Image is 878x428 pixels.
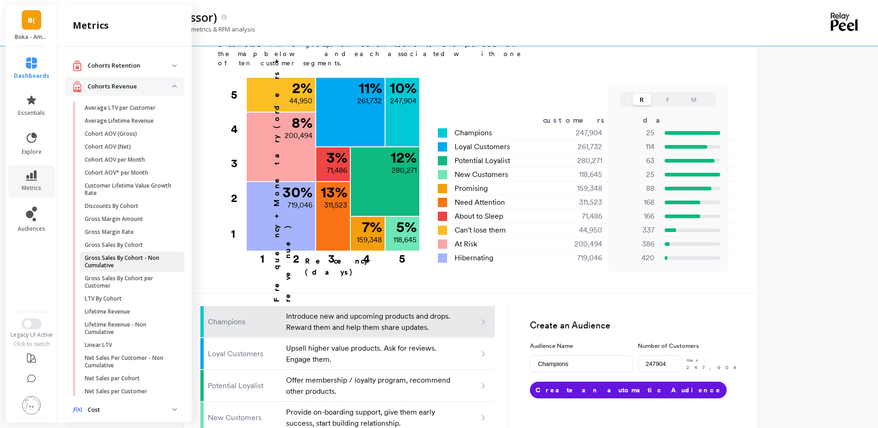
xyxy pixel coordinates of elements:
[543,115,618,126] div: customers
[73,60,82,71] img: navigation item icon
[287,200,312,211] p: 719,046
[614,127,654,138] p: 25
[73,19,109,32] h2: metrics
[530,382,727,398] button: Create an automatic Audience
[172,64,177,67] img: down caret icon
[85,202,138,210] p: Discounts By Cohort
[633,94,651,105] button: R
[85,117,154,125] p: Average Lifetime Revenue
[455,169,508,180] span: New Customers
[85,156,145,164] p: Cohort AOV per Month
[547,169,613,180] div: 118,645
[243,252,281,261] div: 1
[326,150,347,165] p: 3 %
[85,321,173,336] p: Lifetime Revenue - Non Cumulative
[396,220,417,234] p: 5 %
[231,146,246,181] div: 3
[643,115,681,126] div: days
[614,141,654,152] p: 114
[638,355,681,372] input: e.g. 500
[390,81,417,95] p: 10 %
[282,185,312,200] p: 30 %
[547,239,613,250] div: 200,494
[305,256,419,278] p: Recency (days)
[614,239,654,250] p: 386
[455,197,505,208] span: Need Attention
[85,275,173,290] p: Gross Sales By Cohort per Customer
[85,104,156,112] p: Average LTV per Customer
[85,228,134,236] p: Gross Margin Rate
[614,252,654,264] p: 420
[85,388,147,395] p: Net Sales per Customer
[614,169,654,180] p: 25
[14,72,50,80] span: dashboards
[231,112,246,146] div: 4
[208,380,280,391] p: Potential Loyalist
[530,355,633,372] input: e.g. Black friday
[547,252,613,264] div: 719,046
[327,165,347,176] p: 71,486
[85,375,140,382] p: Net Sales per Cohort
[659,94,677,105] button: F
[286,343,452,365] p: Upsell higher value products. Ask for reviews. Engage them.
[85,254,173,269] p: Gross Sales By Cohort - Non Cumulative
[391,150,417,165] p: 12 %
[231,78,246,112] div: 5
[285,130,312,141] p: 200,494
[286,311,452,333] p: Introduce new and upcoming products and drops. Reward them and help them share updates.
[85,341,112,349] p: Linear LTV
[357,95,382,107] p: 261,732
[22,184,41,192] span: metrics
[530,341,633,351] label: Audience Name
[392,165,417,176] p: 280,271
[390,95,417,107] p: 247,904
[614,197,654,208] p: 168
[547,155,613,166] div: 280,271
[87,61,172,70] p: Cohorts Retention
[686,356,741,371] p: max: 247,904
[22,148,42,156] span: explore
[455,155,510,166] span: Potential Loyalist
[393,234,417,245] p: 118,645
[455,141,510,152] span: Loyal Customers
[28,15,35,25] span: B(
[614,211,654,222] p: 166
[455,127,492,138] span: Champions
[22,396,41,415] img: profile picture
[455,252,493,264] span: Hibernating
[362,220,382,234] p: 7 %
[547,183,613,194] div: 159,348
[292,115,312,130] p: 8 %
[172,85,177,88] img: down caret icon
[73,407,82,413] img: navigation item icon
[614,183,654,194] p: 88
[208,412,280,423] p: New Customers
[208,348,280,359] p: Loyal Customers
[286,375,452,397] p: Offer membership / loyalty program, recommend other products.
[85,182,173,197] p: Customer Lifetime Value Growth Rate
[85,143,131,151] p: Cohort AOV (Net)
[547,197,613,208] div: 311,523
[455,225,506,236] span: Can't lose them
[547,225,613,236] div: 44,950
[85,295,122,302] p: LTV By Cohort
[314,252,349,261] div: 3
[21,318,42,329] button: Switch to New UI
[547,127,613,138] div: 247,904
[455,211,503,222] span: About to Sleep
[685,94,703,105] button: M
[172,408,177,411] img: down caret icon
[385,252,419,261] div: 5
[547,141,613,152] div: 261,732
[208,316,280,327] p: Champions
[530,319,741,333] h3: Create an Audience
[231,181,246,215] div: 2
[271,28,293,302] p: Frequency + Monetary (orders + revenue)
[87,82,172,91] p: Cohorts Revenue
[614,225,654,236] p: 337
[85,308,130,315] p: Lifetime Revenue
[638,341,741,351] label: Number of Customers
[289,95,312,107] p: 44,950
[547,211,613,222] div: 71,486
[231,216,246,252] div: 1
